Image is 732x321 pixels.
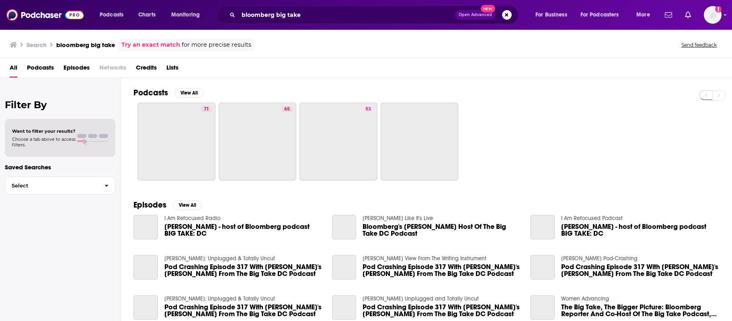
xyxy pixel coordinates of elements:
button: open menu [166,8,210,21]
button: View All [173,200,202,210]
button: Send feedback [679,41,719,48]
a: Pod Crashing Episode 317 With Bloomberg's Saleha Mohsin From The Big Take DC Podcast [133,295,158,320]
a: Credits [136,61,157,78]
a: Arroe Collins Like It's Live [363,215,433,222]
a: Saleha Mohsin - host of Bloomberg podcast BIG TAKE: DC [133,215,158,239]
a: Arroe Collins View From The Writing Instrument [363,255,486,262]
img: Podchaser - Follow, Share and Rate Podcasts [6,7,84,23]
a: Lists [166,61,178,78]
h3: Search [27,41,47,49]
a: Pod Crashing Episode 317 With Bloomberg's Saleha Mohsin From The Big Take DC Podcast [164,304,322,317]
span: For Business [535,9,567,21]
a: I Am Refocused Podcast [561,215,623,222]
button: Open AdvancedNew [455,10,496,20]
span: 71 [204,105,209,113]
a: Bloomberg's Saleha Mohsin Host Of The Big Take DC Podcast [332,215,357,239]
a: Pod Crashing Episode 317 With Bloomberg's Saleha Mohsin From The Big Take DC Podcast [363,304,521,317]
svg: Add a profile image [715,6,722,12]
span: Bloomberg's [PERSON_NAME] Host Of The Big Take DC Podcast [363,223,521,237]
span: New [481,5,495,12]
a: PodcastsView All [133,88,203,98]
a: Arroe Collins Pod-Crashing [561,255,638,262]
div: Search podcasts, credits, & more... [224,6,526,24]
a: 53 [299,103,377,181]
a: Saleha Mohsin - host of Bloomberg podcast BIG TAKE: DC [530,215,555,239]
a: The Big Take, The Bigger Picture: Bloomberg Reporter And Co-Host Of The Big Take Podcast, Sarah H... [530,295,555,320]
input: Search podcasts, credits, & more... [238,8,455,21]
button: open menu [530,8,577,21]
a: Saleha Mohsin - host of Bloomberg podcast BIG TAKE: DC [561,223,719,237]
span: Want to filter your results? [12,128,76,134]
a: Pod Crashing Episode 317 With Bloomberg's Saleha Mohsin From The Big Take DC Podcast [561,263,719,277]
span: 53 [365,105,371,113]
span: For Podcasters [580,9,619,21]
a: Show notifications dropdown [682,8,694,22]
a: 65 [281,106,293,112]
span: Choose a tab above to access filters. [12,136,76,148]
a: Show notifications dropdown [662,8,675,22]
span: Charts [138,9,156,21]
a: Arroe Collins: Unplugged & Totally Uncut [164,295,275,302]
h2: Episodes [133,200,166,210]
span: Pod Crashing Episode 317 With [PERSON_NAME]'s [PERSON_NAME] From The Big Take DC Podcast [363,263,521,277]
img: User Profile [704,6,722,24]
span: Podcasts [100,9,123,21]
a: Pod Crashing Episode 317 With Bloomberg's Saleha Mohsin From The Big Take DC Podcast [164,263,322,277]
a: Arroe Collins: Unplugged & Totally Uncut [164,255,275,262]
a: Pod Crashing Episode 317 With Bloomberg's Saleha Mohsin From The Big Take DC Podcast [530,255,555,280]
span: Monitoring [171,9,200,21]
a: 71 [137,103,215,181]
a: Pod Crashing Episode 317 With Bloomberg's Saleha Mohsin From The Big Take DC Podcast [363,263,521,277]
a: Pod Crashing Episode 317 With Bloomberg's Saleha Mohsin From The Big Take DC Podcast [133,255,158,280]
a: Pod Crashing Episode 317 With Bloomberg's Saleha Mohsin From The Big Take DC Podcast [332,295,357,320]
span: More [636,9,650,21]
button: View All [174,88,203,98]
span: Pod Crashing Episode 317 With [PERSON_NAME]'s [PERSON_NAME] From The Big Take DC Podcast [363,304,521,317]
span: [PERSON_NAME] - host of Bloomberg podcast BIG TAKE: DC [561,223,719,237]
span: Networks [99,61,126,78]
p: Saved Searches [5,163,115,171]
span: Open Advanced [459,13,492,17]
span: Logged in as gmalloy [704,6,722,24]
span: The Big Take, The Bigger Picture: Bloomberg Reporter And Co-Host Of The Big Take Podcast, [PERSON... [561,304,719,317]
span: Pod Crashing Episode 317 With [PERSON_NAME]'s [PERSON_NAME] From The Big Take DC Podcast [164,263,322,277]
span: 65 [284,105,290,113]
button: open menu [94,8,134,21]
a: Charts [133,8,160,21]
a: Women Advancing [561,295,609,302]
a: The Big Take, The Bigger Picture: Bloomberg Reporter And Co-Host Of The Big Take Podcast, Sarah H... [561,304,719,317]
a: Arroe Collins Unplugged and Totally Uncut [363,295,479,302]
button: Show profile menu [704,6,722,24]
span: for more precise results [182,40,251,49]
button: open menu [631,8,660,21]
a: Podcasts [27,61,54,78]
span: Pod Crashing Episode 317 With [PERSON_NAME]'s [PERSON_NAME] From The Big Take DC Podcast [164,304,322,317]
h2: Filter By [5,99,115,111]
a: 53 [362,106,374,112]
a: Saleha Mohsin - host of Bloomberg podcast BIG TAKE: DC [164,223,322,237]
h2: Podcasts [133,88,168,98]
a: Pod Crashing Episode 317 With Bloomberg's Saleha Mohsin From The Big Take DC Podcast [332,255,357,280]
span: Pod Crashing Episode 317 With [PERSON_NAME]'s [PERSON_NAME] From The Big Take DC Podcast [561,263,719,277]
button: open menu [575,8,631,21]
a: 65 [219,103,297,181]
span: [PERSON_NAME] - host of Bloomberg podcast BIG TAKE: DC [164,223,322,237]
a: I Am Refocused Radio [164,215,220,222]
button: Select [5,177,115,195]
h3: bloomberg big take [56,41,115,49]
a: Episodes [64,61,90,78]
a: EpisodesView All [133,200,202,210]
span: Select [5,183,98,188]
a: Bloomberg's Saleha Mohsin Host Of The Big Take DC Podcast [363,223,521,237]
a: 71 [201,106,212,112]
a: Try an exact match [121,40,180,49]
a: All [10,61,17,78]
